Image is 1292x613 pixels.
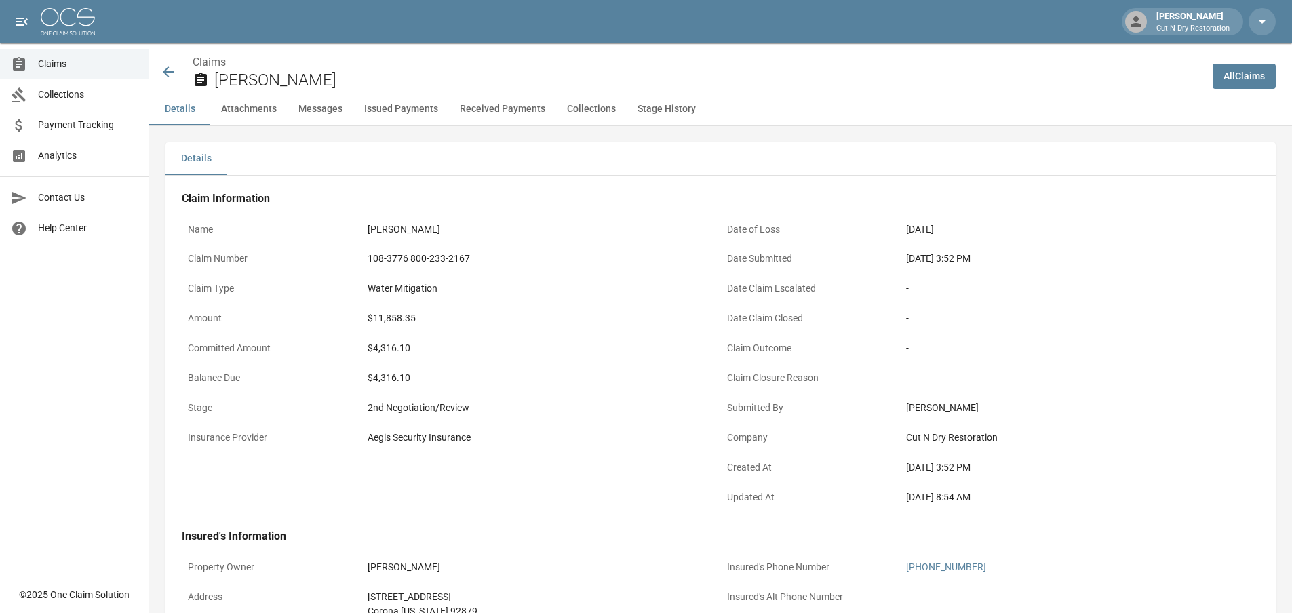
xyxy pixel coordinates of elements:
[627,93,707,125] button: Stage History
[38,191,138,205] span: Contact Us
[38,57,138,71] span: Claims
[38,221,138,235] span: Help Center
[214,71,1202,90] h2: [PERSON_NAME]
[368,252,715,266] div: 108-3776 800-233-2167
[721,275,901,302] p: Date Claim Escalated
[721,335,901,361] p: Claim Outcome
[906,590,1253,604] div: -
[1156,23,1230,35] p: Cut N Dry Restoration
[721,305,901,332] p: Date Claim Closed
[721,454,901,481] p: Created At
[182,335,361,361] p: Committed Amount
[38,87,138,102] span: Collections
[193,56,226,68] a: Claims
[368,401,715,415] div: 2nd Negotiation/Review
[210,93,288,125] button: Attachments
[182,245,361,272] p: Claim Number
[721,395,901,421] p: Submitted By
[288,93,353,125] button: Messages
[149,93,1292,125] div: anchor tabs
[906,281,1253,296] div: -
[182,216,361,243] p: Name
[906,311,1253,325] div: -
[556,93,627,125] button: Collections
[182,192,1259,205] h4: Claim Information
[368,222,715,237] div: [PERSON_NAME]
[368,431,715,445] div: Aegis Security Insurance
[193,54,1202,71] nav: breadcrumb
[906,431,1253,445] div: Cut N Dry Restoration
[721,424,901,451] p: Company
[182,530,1259,543] h4: Insured's Information
[165,142,227,175] button: Details
[182,584,361,610] p: Address
[906,252,1253,266] div: [DATE] 3:52 PM
[182,395,361,421] p: Stage
[38,149,138,163] span: Analytics
[368,281,715,296] div: Water Mitigation
[19,588,130,601] div: © 2025 One Claim Solution
[182,365,361,391] p: Balance Due
[165,142,1276,175] div: details tabs
[906,222,1253,237] div: [DATE]
[721,365,901,391] p: Claim Closure Reason
[1213,64,1276,89] a: AllClaims
[906,460,1253,475] div: [DATE] 3:52 PM
[1151,9,1235,34] div: [PERSON_NAME]
[353,93,449,125] button: Issued Payments
[182,554,361,580] p: Property Owner
[182,305,361,332] p: Amount
[906,561,986,572] a: [PHONE_NUMBER]
[182,275,361,302] p: Claim Type
[182,424,361,451] p: Insurance Provider
[368,311,715,325] div: $11,858.35
[368,590,715,604] div: [STREET_ADDRESS]
[368,371,715,385] div: $4,316.10
[368,560,715,574] div: [PERSON_NAME]
[721,484,901,511] p: Updated At
[906,490,1253,505] div: [DATE] 8:54 AM
[368,341,715,355] div: $4,316.10
[906,401,1253,415] div: [PERSON_NAME]
[38,118,138,132] span: Payment Tracking
[721,584,901,610] p: Insured's Alt Phone Number
[149,93,210,125] button: Details
[8,8,35,35] button: open drawer
[449,93,556,125] button: Received Payments
[906,341,1253,355] div: -
[721,216,901,243] p: Date of Loss
[41,8,95,35] img: ocs-logo-white-transparent.png
[721,554,901,580] p: Insured's Phone Number
[721,245,901,272] p: Date Submitted
[906,371,1253,385] div: -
